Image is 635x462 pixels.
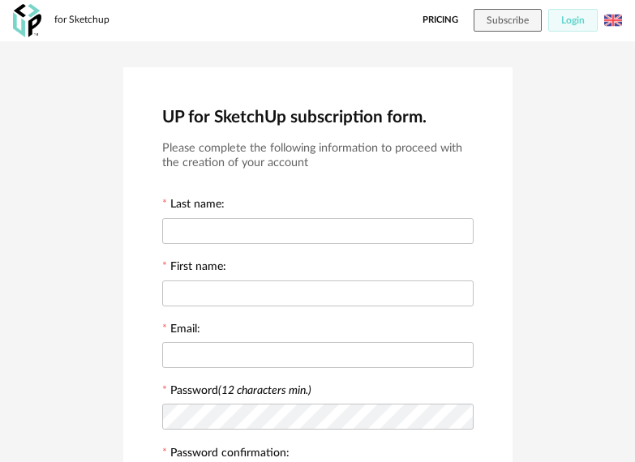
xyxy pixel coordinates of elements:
[54,14,109,27] div: for Sketchup
[13,4,41,37] img: OXP
[170,385,311,396] label: Password
[218,385,311,396] i: (12 characters min.)
[162,261,226,276] label: First name:
[604,11,622,29] img: us
[548,9,598,32] button: Login
[162,141,474,171] h3: Please complete the following information to proceed with the creation of your account
[162,323,200,338] label: Email:
[423,9,458,32] a: Pricing
[487,15,529,25] span: Subscribe
[162,199,225,213] label: Last name:
[162,447,290,462] label: Password confirmation:
[561,15,585,25] span: Login
[474,9,542,32] button: Subscribe
[162,106,474,128] h2: UP for SketchUp subscription form.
